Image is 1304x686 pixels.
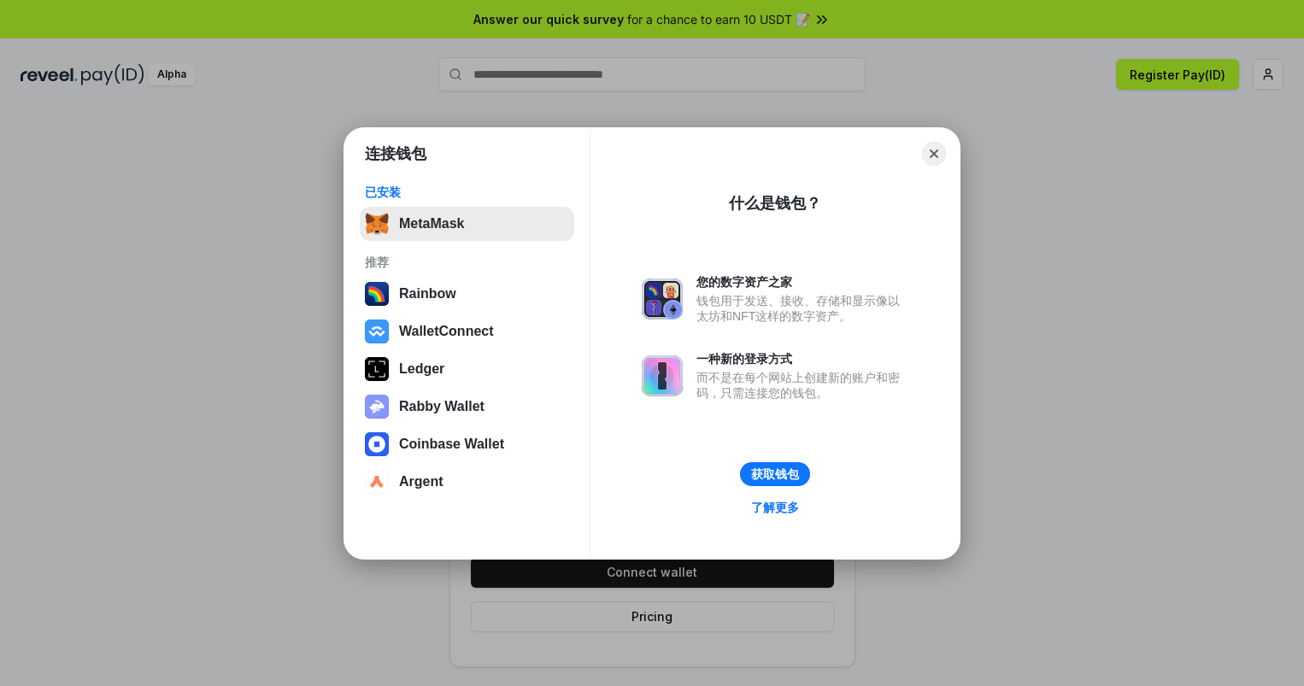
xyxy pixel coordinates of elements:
button: 获取钱包 [740,462,810,486]
button: Rainbow [360,277,574,311]
button: WalletConnect [360,314,574,349]
button: Coinbase Wallet [360,427,574,461]
div: Rabby Wallet [399,399,485,414]
div: 了解更多 [751,500,799,515]
button: MetaMask [360,207,574,241]
button: Argent [360,465,574,499]
img: svg+xml,%3Csvg%20width%3D%2228%22%20height%3D%2228%22%20viewBox%3D%220%200%2028%2028%22%20fill%3D... [365,432,389,456]
div: 钱包用于发送、接收、存储和显示像以太坊和NFT这样的数字资产。 [696,293,908,324]
img: svg+xml,%3Csvg%20width%3D%22120%22%20height%3D%22120%22%20viewBox%3D%220%200%20120%20120%22%20fil... [365,282,389,306]
div: 而不是在每个网站上创建新的账户和密码，只需连接您的钱包。 [696,370,908,401]
div: 一种新的登录方式 [696,351,908,366]
div: 已安装 [365,185,569,200]
img: svg+xml,%3Csvg%20xmlns%3D%22http%3A%2F%2Fwww.w3.org%2F2000%2Fsvg%22%20width%3D%2228%22%20height%3... [365,357,389,381]
div: MetaMask [399,216,464,232]
div: Ledger [399,361,444,377]
img: svg+xml,%3Csvg%20xmlns%3D%22http%3A%2F%2Fwww.w3.org%2F2000%2Fsvg%22%20fill%3D%22none%22%20viewBox... [642,279,683,320]
img: svg+xml,%3Csvg%20width%3D%2228%22%20height%3D%2228%22%20viewBox%3D%220%200%2028%2028%22%20fill%3D... [365,470,389,494]
img: svg+xml,%3Csvg%20xmlns%3D%22http%3A%2F%2Fwww.w3.org%2F2000%2Fsvg%22%20fill%3D%22none%22%20viewBox... [365,395,389,419]
div: 推荐 [365,255,569,270]
button: Ledger [360,352,574,386]
button: Close [922,142,946,166]
img: svg+xml,%3Csvg%20width%3D%2228%22%20height%3D%2228%22%20viewBox%3D%220%200%2028%2028%22%20fill%3D... [365,320,389,343]
img: svg+xml,%3Csvg%20xmlns%3D%22http%3A%2F%2Fwww.w3.org%2F2000%2Fsvg%22%20fill%3D%22none%22%20viewBox... [642,355,683,396]
div: WalletConnect [399,324,494,339]
div: Argent [399,474,443,490]
div: 获取钱包 [751,466,799,482]
h1: 连接钱包 [365,144,426,164]
a: 了解更多 [741,496,809,519]
div: 您的数字资产之家 [696,274,908,290]
img: svg+xml,%3Csvg%20fill%3D%22none%22%20height%3D%2233%22%20viewBox%3D%220%200%2035%2033%22%20width%... [365,212,389,236]
div: Coinbase Wallet [399,437,504,452]
div: Rainbow [399,286,456,302]
div: 什么是钱包？ [729,193,821,214]
button: Rabby Wallet [360,390,574,424]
